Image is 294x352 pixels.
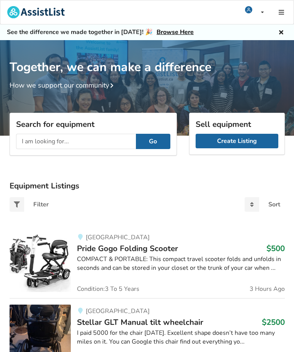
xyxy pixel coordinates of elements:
[77,255,285,273] div: COMPACT & PORTABLE: This compact travel scooter folds and unfolds in seconds and can be stored in...
[250,286,285,292] span: 3 Hours Ago
[245,6,252,13] img: user icon
[10,81,117,90] a: How we support our community
[77,286,139,292] span: Condition: 3 To 5 Years
[262,317,285,327] h3: $2500
[7,6,65,18] img: assistlist-logo
[196,134,278,148] a: Create Listing
[266,243,285,253] h3: $500
[268,201,280,208] div: Sort
[77,317,203,328] span: Stellar GLT Manual tilt wheelchair
[16,119,170,129] h3: Search for equipment
[10,231,285,298] a: mobility-pride gogo folding scooter[GEOGRAPHIC_DATA]Pride Gogo Folding Scooter$500COMPACT & PORTA...
[10,181,285,191] h3: Equipment Listings
[77,329,285,346] div: I paid 5000 for the chair [DATE]. Excellent shape doesn’t have too many miles on it. You can Goog...
[7,28,194,36] h5: See the difference we made together in [DATE]! 🎉
[157,28,194,36] a: Browse Here
[77,243,178,254] span: Pride Gogo Folding Scooter
[10,40,285,75] h1: Together, we can make a difference
[86,233,150,242] span: [GEOGRAPHIC_DATA]
[33,201,49,208] div: Filter
[136,134,170,149] button: Go
[16,134,136,149] input: I am looking for...
[86,307,150,315] span: [GEOGRAPHIC_DATA]
[10,231,71,292] img: mobility-pride gogo folding scooter
[196,119,278,129] h3: Sell equipment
